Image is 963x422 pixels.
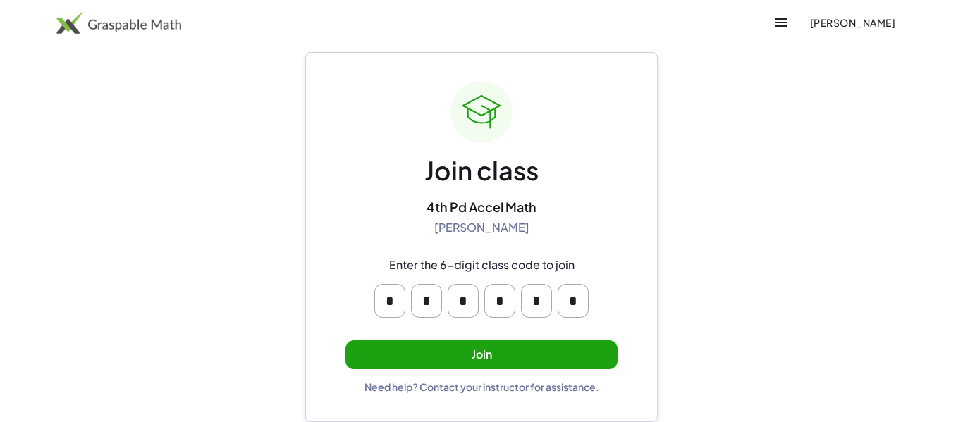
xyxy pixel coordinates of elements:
[364,380,599,393] div: Need help? Contact your instructor for assistance.
[798,10,907,35] button: [PERSON_NAME]
[427,199,536,215] div: 4th Pd Accel Math
[374,284,405,318] input: Please enter OTP character 1
[521,284,552,318] input: Please enter OTP character 5
[809,16,895,29] span: [PERSON_NAME]
[448,284,479,318] input: Please enter OTP character 3
[411,284,442,318] input: Please enter OTP character 2
[424,154,539,187] div: Join class
[389,258,575,273] div: Enter the 6-digit class code to join
[434,221,529,235] div: [PERSON_NAME]
[484,284,515,318] input: Please enter OTP character 4
[345,340,618,369] button: Join
[558,284,589,318] input: Please enter OTP character 6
